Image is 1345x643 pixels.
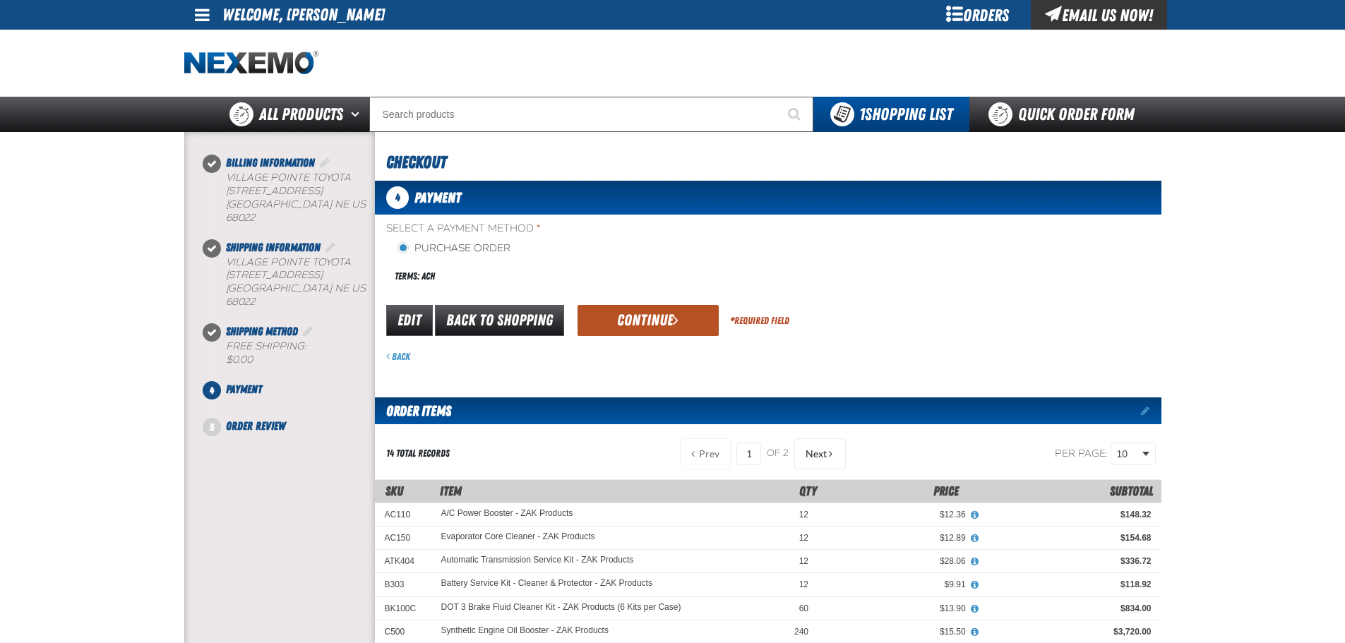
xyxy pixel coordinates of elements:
[859,104,865,124] strong: 1
[226,156,315,169] span: Billing Information
[397,242,409,253] input: Purchase Order
[226,212,255,224] bdo: 68022
[335,198,349,210] span: NE
[335,282,349,294] span: NE
[441,603,681,613] a: DOT 3 Brake Fluid Cleaner Kit - ZAK Products (6 Kits per Case)
[441,555,634,565] a: Automatic Transmission Service Kit - ZAK Products
[1110,483,1153,498] span: Subtotal
[1055,447,1108,459] span: Per page:
[226,198,332,210] span: [GEOGRAPHIC_DATA]
[226,241,321,254] span: Shipping Information
[806,448,827,459] span: Next Page
[794,627,808,637] span: 240
[969,97,1161,132] a: Quick Order Form
[212,418,375,435] li: Order Review. Step 5 of 5. Not Completed
[966,603,984,615] button: View All Prices for DOT 3 Brake Fluid Cleaner Kit - ZAK Products (6 Kits per Case)
[212,381,375,418] li: Payment. Step 4 of 5. Not Completed
[369,97,813,132] input: Search
[799,556,808,566] span: 12
[375,620,431,643] td: C500
[386,152,446,172] span: Checkout
[226,354,253,366] strong: $0.00
[828,579,966,590] div: $9.91
[794,438,846,469] button: Next Page
[323,241,337,254] a: Edit Shipping Information
[226,325,298,338] span: Shipping Method
[828,626,966,637] div: $15.50
[1117,447,1140,462] span: 10
[828,603,966,614] div: $13.90
[736,443,761,465] input: Current page number
[375,527,431,550] td: AC150
[397,242,510,256] label: Purchase Order
[828,509,966,520] div: $12.36
[212,323,375,381] li: Shipping Method. Step 3 of 5. Completed
[226,340,375,367] div: Free Shipping:
[226,256,351,268] span: Village Pointe Toyota
[986,532,1152,543] div: $154.68
[435,305,564,336] a: Back to Shopping
[212,239,375,324] li: Shipping Information. Step 2 of 5. Completed
[813,97,969,132] button: You have 1 Shopping List. Open to view details
[352,282,366,294] span: US
[386,222,768,236] span: Select a Payment Method
[578,305,719,336] button: Continue
[986,579,1152,590] div: $118.92
[386,261,768,292] div: Terms: ACH
[778,97,813,132] button: Start Searching
[966,579,984,591] button: View All Prices for Battery Service Kit - Cleaner & Protector - ZAK Products
[859,104,952,124] span: Shopping List
[799,533,808,543] span: 12
[799,579,808,589] span: 12
[375,397,451,424] h2: Order Items
[318,156,332,169] a: Edit Billing Information
[986,509,1152,520] div: $148.32
[986,603,1152,614] div: $834.00
[828,532,966,543] div: $12.89
[386,447,450,460] div: 14 total records
[414,189,461,206] span: Payment
[966,626,984,639] button: View All Prices for Synthetic Engine Oil Booster - ZAK Products
[386,186,409,209] span: 4
[828,555,966,567] div: $28.06
[346,97,369,132] button: Open All Products pages
[226,419,285,433] span: Order Review
[386,351,410,362] a: Back
[375,550,431,573] td: ATK404
[226,383,262,396] span: Payment
[386,305,433,336] a: Edit
[201,155,375,435] nav: Checkout steps. Current step is Payment. Step 4 of 5
[212,155,375,239] li: Billing Information. Step 1 of 5. Completed
[375,503,431,526] td: AC110
[184,51,318,76] a: Home
[966,555,984,568] button: View All Prices for Automatic Transmission Service Kit - ZAK Products
[226,282,332,294] span: [GEOGRAPHIC_DATA]
[226,269,323,281] span: [STREET_ADDRESS]
[375,573,431,596] td: B303
[441,579,652,589] a: Battery Service Kit - Cleaner & Protector - ZAK Products
[352,198,366,210] span: US
[203,418,221,436] span: 5
[203,381,221,399] span: 4
[1141,406,1161,416] a: Edit items
[226,296,255,308] bdo: 68022
[226,172,351,184] span: Village Pointe Toyota
[799,483,817,498] span: Qty
[226,185,323,197] span: [STREET_ADDRESS]
[933,483,959,498] span: Price
[259,102,343,127] span: All Products
[730,314,789,327] div: Required Field
[301,325,315,338] a: Edit Shipping Method
[799,603,808,613] span: 60
[799,510,808,519] span: 12
[966,509,984,522] button: View All Prices for A/C Power Booster - ZAK Products
[184,51,318,76] img: Nexemo logo
[966,532,984,545] button: View All Prices for Evaporator Core Cleaner - ZAK Products
[986,555,1152,567] div: $336.72
[767,447,789,460] span: of 2
[385,483,403,498] a: SKU
[441,532,595,542] a: Evaporator Core Cleaner - ZAK Products
[440,483,462,498] span: Item
[441,626,609,636] a: Synthetic Engine Oil Booster - ZAK Products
